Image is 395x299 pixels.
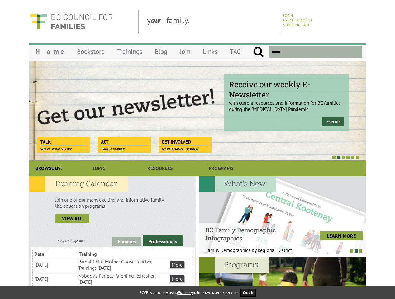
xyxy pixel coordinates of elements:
[29,160,68,176] div: Browse By:
[205,247,298,259] p: Family Demographics by Regional District Th...
[229,79,344,100] span: Receive our weekly E-Newsletter
[149,44,174,59] a: Blog
[29,176,128,192] h2: Training Calendar
[40,139,86,145] span: Talk
[111,44,149,59] a: Trainings
[224,44,247,59] a: TAG
[29,238,112,243] div: Find trainings for:
[55,214,89,223] a: view all
[199,257,269,273] h2: Programs
[78,258,169,272] li: Parent-Child Mother Goose Teacher Training: [DATE]
[240,289,256,297] button: Got it
[101,139,147,145] span: Act
[162,139,207,145] span: Get Involved
[34,275,77,282] li: [DATE]
[322,117,344,126] a: Sign Up
[29,10,113,33] img: BC Council for FAMILIES
[112,237,141,246] a: Families
[197,44,224,59] a: Links
[143,235,183,246] a: Professionals
[178,290,193,295] a: Fullstory
[55,197,170,209] p: Join one of our many exciting and informative family life education programs.
[283,18,312,22] a: Create Account
[98,137,150,146] a: Act Take a survey
[159,137,211,146] a: Get Involved Make change happen
[162,147,198,151] span: Make change happen
[205,226,298,242] h4: BC Family Demographic Infographics
[170,261,184,268] a: More
[283,13,293,18] a: Login
[71,44,111,59] a: Bookstore
[199,176,276,192] h2: What's New
[29,44,71,59] a: Home
[129,160,190,176] a: Resources
[37,137,89,146] a: Talk Share your story
[78,272,169,286] li: Nobody's Perfect Parenting Refresher: [DATE]
[174,44,197,59] a: Join
[101,147,125,151] span: Take a survey
[320,231,363,240] a: LEARN MORE
[253,46,264,58] input: Submit
[151,15,166,25] strong: our
[34,261,77,268] li: [DATE]
[142,10,280,33] div: y family.
[283,22,310,27] a: Shopping Cart
[191,160,252,176] a: Programs
[68,160,129,176] a: Topic
[170,275,184,282] a: More
[79,250,123,258] li: Training
[40,147,72,151] span: Share your story
[34,250,78,258] li: Date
